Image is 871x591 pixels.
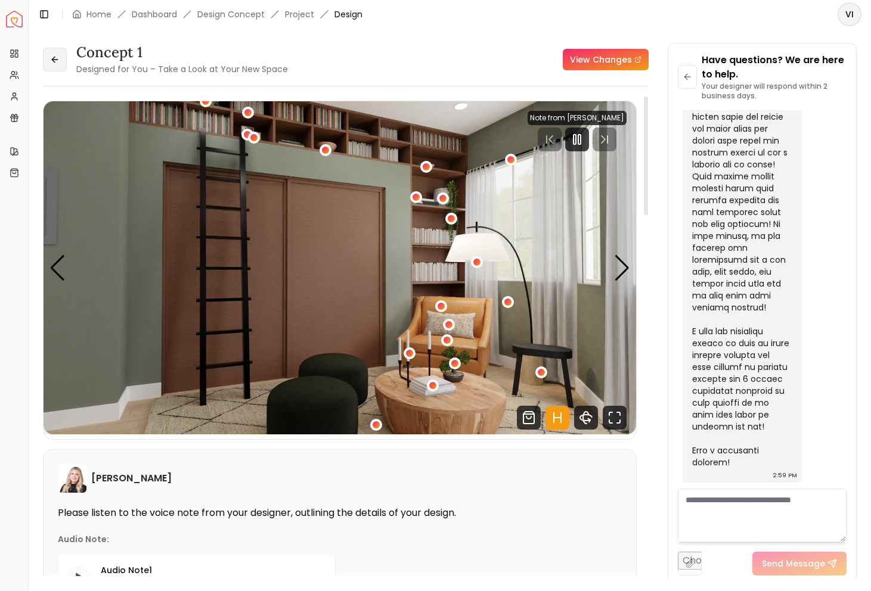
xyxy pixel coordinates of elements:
[44,101,636,434] div: Carousel
[76,43,288,62] h3: concept 1
[58,464,86,493] img: Hannah James
[563,49,649,70] a: View Changes
[58,507,622,519] p: Please listen to the voice note from your designer, outlining the details of your design.
[6,11,23,27] a: Spacejoy
[570,132,584,147] svg: Pause
[702,82,847,101] p: Your designer will respond within 2 business days.
[58,533,109,545] p: Audio Note:
[44,101,636,434] img: Design Render 4
[91,471,172,486] h6: [PERSON_NAME]
[773,469,797,481] div: 2:59 PM
[86,8,111,20] a: Home
[517,406,541,430] svg: Shop Products from this design
[285,8,314,20] a: Project
[49,255,66,281] div: Previous slide
[574,406,598,430] svg: 360 View
[197,8,265,20] li: Design Concept
[72,8,362,20] nav: breadcrumb
[839,4,860,25] span: VI
[76,63,288,75] small: Designed for You – Take a Look at Your New Space
[702,53,847,82] p: Have questions? We are here to help.
[132,8,177,20] a: Dashboard
[838,2,861,26] button: VI
[6,11,23,27] img: Spacejoy Logo
[101,564,326,576] p: Audio Note 1
[67,566,91,590] button: Play audio note
[44,101,636,434] div: 1 / 5
[603,406,627,430] svg: Fullscreen
[334,8,362,20] span: Design
[614,255,630,281] div: Next slide
[528,111,627,125] div: Note from [PERSON_NAME]
[545,406,569,430] svg: Hotspots Toggle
